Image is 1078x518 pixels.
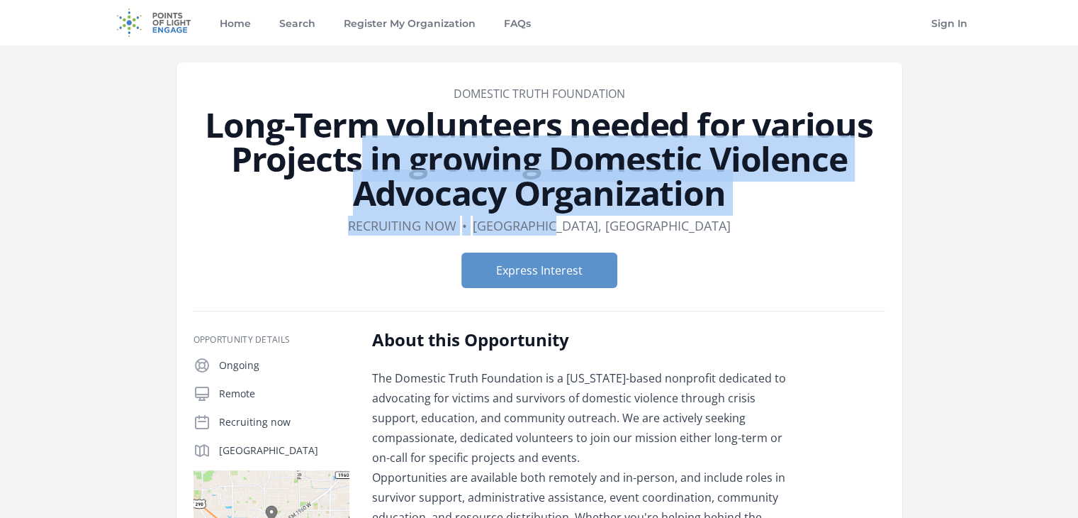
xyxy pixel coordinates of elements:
[372,329,787,351] h2: About this Opportunity
[219,415,349,429] p: Recruiting now
[462,216,467,236] div: •
[193,108,885,210] h1: Long-Term volunteers needed for various Projects in growing Domestic Violence Advocacy Organization
[219,443,349,458] p: [GEOGRAPHIC_DATA]
[454,86,625,101] a: DOMESTIC TRUTH FOUNDATION
[193,334,349,346] h3: Opportunity Details
[461,253,617,288] button: Express Interest
[219,387,349,401] p: Remote
[219,358,349,373] p: Ongoing
[473,216,731,236] dd: [GEOGRAPHIC_DATA], [GEOGRAPHIC_DATA]
[348,216,456,236] dd: Recruiting now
